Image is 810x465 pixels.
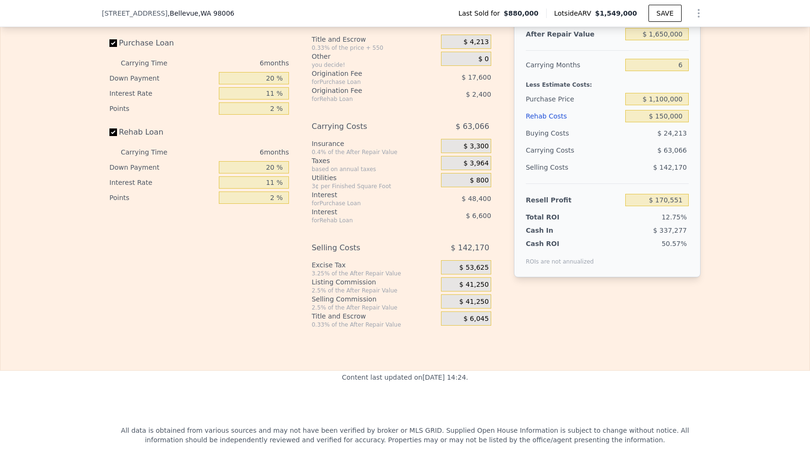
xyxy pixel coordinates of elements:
div: Resell Profit [526,191,621,209]
div: 6 months [186,55,289,71]
div: Carrying Time [121,55,182,71]
div: Carrying Time [121,145,182,160]
div: After Repair Value [526,26,621,43]
span: $ 41,250 [459,281,489,289]
div: Buying Costs [526,125,621,142]
span: $ 6,600 [466,212,491,219]
div: Points [109,190,215,205]
div: Carrying Costs [526,142,585,159]
div: Selling Costs [312,239,417,256]
span: 50.57% [662,240,687,247]
span: $ 2,400 [466,91,491,98]
span: $ 142,170 [450,239,489,256]
div: you decide! [312,61,437,69]
span: $ 24,213 [657,129,687,137]
div: Purchase Price [526,91,621,108]
span: $ 4,213 [463,38,488,46]
div: 3.25% of the After Repair Value [312,270,437,277]
span: $ 800 [470,176,489,185]
span: $1,549,000 [595,9,637,17]
label: Purchase Loan [109,35,215,52]
div: Interest [312,207,417,217]
div: Rehab Costs [526,108,621,125]
span: , WA 98006 [198,9,234,17]
div: Cash In [526,226,585,235]
label: Rehab Loan [109,124,215,141]
span: $880,000 [504,9,539,18]
div: Taxes [312,156,437,165]
div: Carrying Costs [312,118,417,135]
div: for Rehab Loan [312,95,417,103]
div: Points [109,101,215,116]
div: based on annual taxes [312,165,437,173]
div: Interest Rate [109,175,215,190]
div: Less Estimate Costs: [526,73,689,91]
div: 2.5% of the After Repair Value [312,287,437,294]
div: for Purchase Loan [312,78,417,86]
div: Down Payment [109,160,215,175]
span: $ 6,045 [463,315,488,323]
div: ROIs are not annualized [526,248,594,265]
span: Last Sold for [459,9,504,18]
button: Show Options [689,4,708,23]
span: [STREET_ADDRESS] [102,9,168,18]
span: $ 48,400 [462,195,491,202]
div: Cash ROI [526,239,594,248]
span: $ 53,625 [459,264,489,272]
div: 3¢ per Finished Square Foot [312,182,437,190]
span: 12.75% [662,213,687,221]
div: Utilities [312,173,437,182]
div: Content last updated on [DATE] 14:24 . [342,371,468,426]
span: $ 63,066 [456,118,489,135]
div: Other [312,52,437,61]
div: Down Payment [109,71,215,86]
div: 6 months [186,145,289,160]
span: , Bellevue [168,9,234,18]
div: Excise Tax [312,260,437,270]
span: Lotside ARV [554,9,595,18]
input: Rehab Loan [109,128,117,136]
span: $ 142,170 [653,164,687,171]
div: Origination Fee [312,69,417,78]
div: Total ROI [526,212,585,222]
div: Title and Escrow [312,35,437,44]
span: $ 0 [478,55,489,64]
div: 0.4% of the After Repair Value [312,148,437,156]
div: Selling Commission [312,294,437,304]
div: for Rehab Loan [312,217,417,224]
span: $ 17,600 [462,73,491,81]
span: $ 3,964 [463,159,488,168]
div: Interest [312,190,417,200]
div: Title and Escrow [312,311,437,321]
div: for Purchase Loan [312,200,417,207]
div: Interest Rate [109,86,215,101]
div: Origination Fee [312,86,417,95]
div: 0.33% of the After Repair Value [312,321,437,328]
div: Selling Costs [526,159,621,176]
input: Purchase Loan [109,39,117,47]
span: $ 337,277 [653,227,687,234]
span: $ 63,066 [657,146,687,154]
div: Insurance [312,139,437,148]
div: Listing Commission [312,277,437,287]
span: $ 3,300 [463,142,488,151]
span: $ 41,250 [459,298,489,306]
div: 2.5% of the After Repair Value [312,304,437,311]
button: SAVE [648,5,682,22]
div: Carrying Months [526,56,621,73]
div: 0.33% of the price + 550 [312,44,437,52]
